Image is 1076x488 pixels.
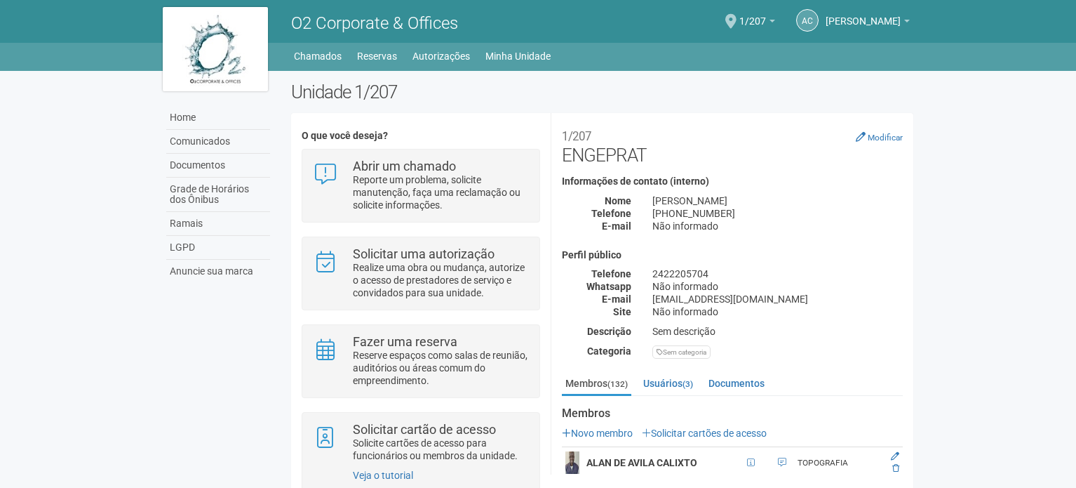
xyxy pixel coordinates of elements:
[313,423,528,462] a: Solicitar cartão de acesso Solicite cartões de acesso para funcionários ou membros da unidade.
[602,220,631,232] strong: E-mail
[166,130,270,154] a: Comunicados
[353,349,529,387] p: Reserve espaços como salas de reunião, auditórios ou áreas comum do empreendimento.
[826,2,901,27] span: Andréa Cunha
[302,131,539,141] h4: O que você deseja?
[291,81,913,103] h2: Unidade 1/207
[353,159,456,173] strong: Abrir um chamado
[607,379,628,389] small: (132)
[353,173,529,211] p: Reporte um problema, solicite manutenção, faça uma reclamação ou solicite informações.
[562,176,903,187] h4: Informações de contato (interno)
[166,212,270,236] a: Ramais
[353,261,529,299] p: Realize uma obra ou mudança, autorize o acesso de prestadores de serviço e convidados para sua un...
[291,13,458,33] span: O2 Corporate & Offices
[294,46,342,66] a: Chamados
[642,194,913,207] div: [PERSON_NAME]
[562,250,903,261] h4: Perfil público
[353,246,495,261] strong: Solicitar uma autorização
[166,106,270,130] a: Home
[163,7,268,91] img: logo.jpg
[591,208,631,219] strong: Telefone
[682,379,693,389] small: (3)
[166,154,270,178] a: Documentos
[353,437,529,462] p: Solicite cartões de acesso para funcionários ou membros da unidade.
[642,220,913,232] div: Não informado
[739,2,766,27] span: 1/207
[313,336,528,387] a: Fazer uma reserva Reserve espaços como salas de reunião, auditórios ou áreas comum do empreendime...
[642,293,913,305] div: [EMAIL_ADDRESS][DOMAIN_NAME]
[891,451,899,461] a: Editar membro
[565,451,579,474] img: user.png
[562,407,903,420] strong: Membros
[642,305,913,318] div: Não informado
[353,470,413,481] a: Veja o tutorial
[313,160,528,211] a: Abrir um chamado Reporte um problema, solicite manutenção, faça uma reclamação ou solicite inform...
[587,345,631,357] strong: Categoria
[642,325,913,338] div: Sem descrição
[353,422,496,437] strong: Solicitar cartão de acesso
[587,326,631,337] strong: Descrição
[892,463,899,473] a: Excluir membro
[485,46,551,66] a: Minha Unidade
[591,268,631,279] strong: Telefone
[586,457,697,468] strong: ALAN DE AVILA CALIXTO
[353,334,457,349] strong: Fazer uma reserva
[166,260,270,283] a: Anuncie sua marca
[166,178,270,212] a: Grade de Horários dos Ônibus
[313,248,528,299] a: Solicitar uma autorização Realize uma obra ou mudança, autorize o acesso de prestadores de serviç...
[602,294,631,305] strong: E-mail
[642,280,913,293] div: Não informado
[739,18,775,29] a: 1/207
[826,18,910,29] a: [PERSON_NAME]
[562,373,631,396] a: Membros(132)
[798,457,884,469] div: TOPOGRAFIA
[868,133,903,143] small: Modificar
[856,131,903,143] a: Modificar
[166,236,270,260] a: LGPD
[796,9,819,32] a: AC
[640,373,697,394] a: Usuários(3)
[605,195,631,206] strong: Nome
[562,129,591,143] small: 1/207
[642,207,913,220] div: [PHONE_NUMBER]
[562,124,903,166] h2: ENGEPRAT
[562,428,633,439] a: Novo membro
[642,428,767,439] a: Solicitar cartões de acesso
[705,373,768,394] a: Documentos
[652,345,711,359] div: Sem categoria
[586,281,631,292] strong: Whatsapp
[412,46,470,66] a: Autorizações
[357,46,397,66] a: Reservas
[613,306,631,317] strong: Site
[642,268,913,280] div: 2422205704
